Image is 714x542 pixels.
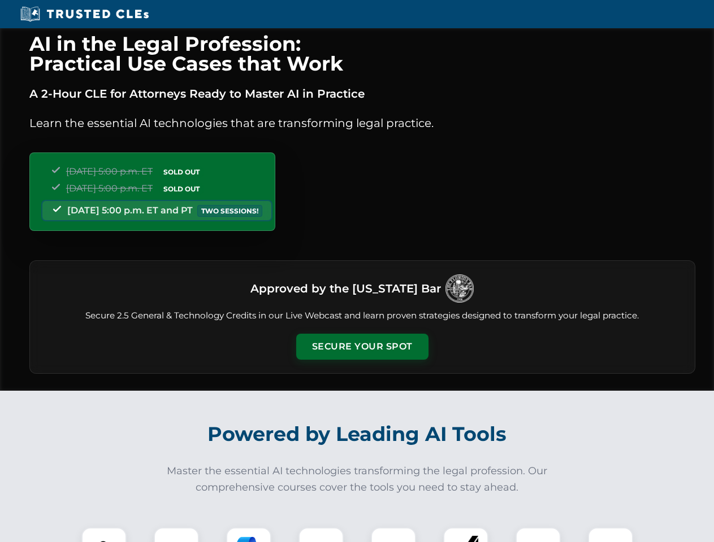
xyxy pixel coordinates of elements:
p: Secure 2.5 General & Technology Credits in our Live Webcast and learn proven strategies designed ... [44,309,681,322]
p: Master the essential AI technologies transforming the legal profession. Our comprehensive courses... [159,463,555,496]
span: SOLD OUT [159,166,204,178]
span: [DATE] 5:00 p.m. ET [66,183,153,194]
p: Learn the essential AI technologies that are transforming legal practice. [29,114,695,132]
img: Logo [445,274,474,303]
p: A 2-Hour CLE for Attorneys Ready to Master AI in Practice [29,85,695,103]
h2: Powered by Leading AI Tools [44,414,670,454]
img: Trusted CLEs [17,6,152,23]
h3: Approved by the [US_STATE] Bar [250,278,441,299]
button: Secure Your Spot [296,334,429,360]
span: SOLD OUT [159,183,204,195]
span: [DATE] 5:00 p.m. ET [66,166,153,177]
h1: AI in the Legal Profession: Practical Use Cases that Work [29,34,695,73]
